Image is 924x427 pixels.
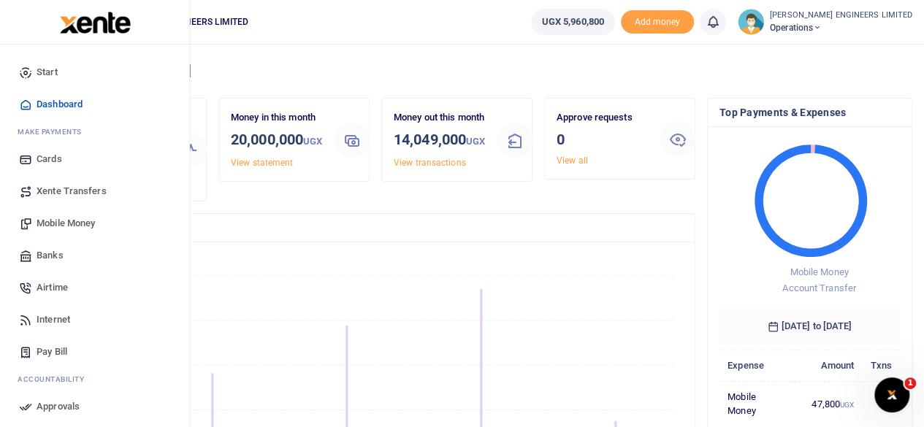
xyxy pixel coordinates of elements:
span: 1 [904,377,916,389]
small: [PERSON_NAME] ENGINEERS LIMITED [770,9,912,22]
a: Dashboard [12,88,177,120]
a: Approvals [12,391,177,423]
span: Mobile Money [790,266,848,277]
span: Add money [621,10,694,34]
span: Banks [37,248,64,263]
small: UGX [466,136,485,147]
span: Account Transfer [782,282,856,293]
span: Pay Bill [37,345,67,359]
span: countability [28,374,84,385]
td: Mobile Money [719,381,791,426]
p: Money out this month [394,110,486,126]
li: Toup your wallet [621,10,694,34]
img: logo-large [60,12,131,34]
span: Cards [37,152,62,166]
td: 2 [862,381,900,426]
a: Mobile Money [12,207,177,239]
small: UGX [840,401,854,409]
h3: 14,049,000 [394,128,486,153]
a: View statement [231,158,293,168]
small: UGX [303,136,322,147]
span: Mobile Money [37,216,95,231]
p: Approve requests [557,110,649,126]
h4: Hello [PERSON_NAME] [56,63,912,79]
p: Money in this month [231,110,323,126]
span: Operations [770,21,912,34]
a: Cards [12,143,177,175]
h3: 20,000,000 [231,128,323,153]
th: Amount [791,350,863,381]
a: logo-small logo-large logo-large [58,16,131,27]
h6: [DATE] to [DATE] [719,309,900,344]
a: Add money [621,15,694,26]
h3: 0 [557,128,649,150]
th: Txns [862,350,900,381]
span: Approvals [37,399,80,414]
a: View transactions [394,158,466,168]
a: Start [12,56,177,88]
a: Airtime [12,272,177,304]
span: Xente Transfers [37,184,107,199]
a: UGX 5,960,800 [531,9,615,35]
span: ake Payments [25,126,82,137]
a: Banks [12,239,177,272]
td: 47,800 [791,381,863,426]
img: profile-user [738,9,764,35]
span: Internet [37,312,70,327]
a: View all [557,155,588,166]
iframe: Intercom live chat [874,377,909,412]
span: UGX 5,960,800 [542,15,604,29]
a: Pay Bill [12,336,177,368]
li: Wallet ballance [525,9,621,35]
span: Dashboard [37,97,83,112]
h4: Top Payments & Expenses [719,104,900,120]
h4: Transactions Overview [68,220,683,236]
li: Ac [12,368,177,391]
th: Expense [719,350,791,381]
span: Airtime [37,280,68,295]
li: M [12,120,177,143]
a: Xente Transfers [12,175,177,207]
span: Start [37,65,58,80]
a: profile-user [PERSON_NAME] ENGINEERS LIMITED Operations [738,9,912,35]
a: Internet [12,304,177,336]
